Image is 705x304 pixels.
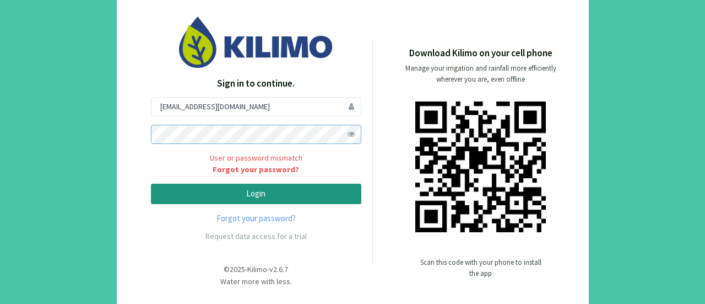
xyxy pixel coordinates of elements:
[151,97,361,116] input: User
[151,152,361,176] span: User or password mismatch
[160,188,352,200] p: Login
[151,184,361,204] button: Login
[205,231,307,241] a: Request data access for a trial
[245,264,247,274] span: -
[224,264,230,274] span: ©
[409,46,552,61] p: Download Kilimo on your cell phone
[151,164,361,175] a: Forgot your password?
[247,264,267,274] span: Kilimo
[151,212,361,225] a: Forgot your password?
[220,276,292,286] span: Water more with less.
[396,63,566,85] p: Manage your irrigation and rainfall more efficiently wherever you are, even offline
[179,17,333,68] img: Image
[267,264,269,274] span: -
[269,264,288,274] span: v2.6.7
[415,102,546,232] img: qr code
[230,264,245,274] span: 2025
[151,77,361,91] p: Sign in to continue.
[420,257,541,279] p: Scan this code with your phone to install the app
